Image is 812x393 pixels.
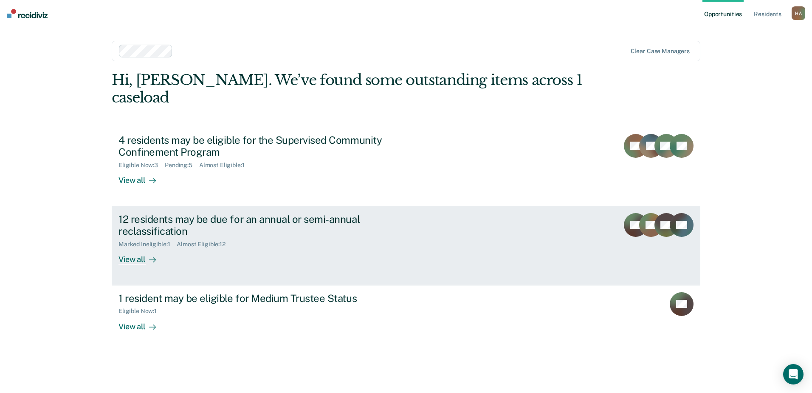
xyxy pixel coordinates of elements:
div: 1 resident may be eligible for Medium Trustee Status [118,292,417,305]
div: View all [118,248,166,265]
div: Almost Eligible : 1 [199,162,251,169]
div: Open Intercom Messenger [783,364,804,384]
button: HA [792,6,805,20]
a: 1 resident may be eligible for Medium Trustee StatusEligible Now:1View all [112,285,700,352]
div: 12 residents may be due for an annual or semi-annual reclassification [118,213,417,238]
div: Almost Eligible : 12 [177,241,232,248]
div: Eligible Now : 1 [118,308,164,315]
div: 4 residents may be eligible for the Supervised Community Confinement Program [118,134,417,159]
div: View all [118,315,166,331]
a: 12 residents may be due for an annual or semi-annual reclassificationMarked Ineligible:1Almost El... [112,206,700,285]
div: Eligible Now : 3 [118,162,165,169]
div: Hi, [PERSON_NAME]. We’ve found some outstanding items across 1 caseload [112,71,583,106]
div: Pending : 5 [165,162,199,169]
div: Marked Ineligible : 1 [118,241,177,248]
div: Clear case managers [631,48,690,55]
a: 4 residents may be eligible for the Supervised Community Confinement ProgramEligible Now:3Pending... [112,127,700,206]
div: View all [118,169,166,185]
img: Recidiviz [7,9,48,18]
div: H A [792,6,805,20]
